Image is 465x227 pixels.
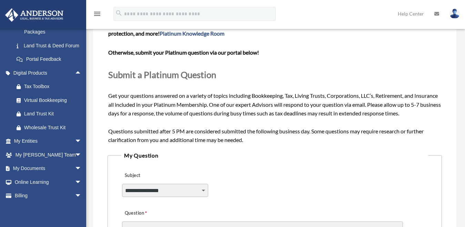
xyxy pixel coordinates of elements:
a: Wholesale Trust Kit [10,121,92,134]
i: menu [93,10,101,18]
a: Online Learningarrow_drop_down [5,175,92,189]
legend: My Question [121,151,428,160]
a: Land Trust & Deed Forum [10,39,92,53]
img: Anderson Advisors Platinum Portal [3,8,65,22]
a: menu [93,12,101,18]
div: Virtual Bookkeeping [24,96,83,105]
span: arrow_drop_up [75,66,89,80]
a: My Documentsarrow_drop_down [5,162,92,176]
div: Land Trust Kit [24,110,83,118]
i: search [115,9,123,17]
a: Portal Feedback [10,53,92,66]
a: Platinum Knowledge Room [160,30,224,37]
a: Virtual Bookkeeping [10,93,92,107]
a: Digital Productsarrow_drop_up [5,66,92,80]
a: Tax Toolbox [10,80,92,94]
a: Billingarrow_drop_down [5,189,92,203]
a: Events Calendar [5,202,92,216]
span: arrow_drop_down [75,162,89,176]
img: User Pic [449,9,460,19]
span: arrow_drop_down [75,175,89,189]
div: Tax Toolbox [24,82,83,91]
label: Subject [122,171,188,181]
span: Get your questions answered on a variety of topics including Bookkeeping, Tax, Living Trusts, Cor... [108,21,441,143]
span: arrow_drop_down [75,189,89,203]
b: Otherwise, submit your Platinum question via our portal below! [108,49,259,56]
a: My Entitiesarrow_drop_down [5,134,92,148]
label: Question [122,209,175,218]
a: Land Trust Kit [10,107,92,121]
a: My [PERSON_NAME] Teamarrow_drop_down [5,148,92,162]
div: Wholesale Trust Kit [24,123,83,132]
span: arrow_drop_down [75,134,89,149]
span: arrow_drop_down [75,148,89,162]
span: Submit a Platinum Question [108,69,216,80]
